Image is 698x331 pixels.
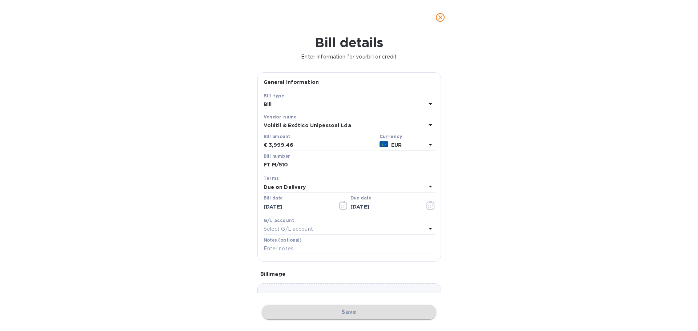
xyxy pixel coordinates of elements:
input: Enter bill number [264,160,435,170]
b: Volátil & Exótico Unipessoal Lda [264,122,351,128]
b: Vendor name [264,114,297,120]
label: Bill date [264,196,283,201]
b: Bill [264,101,272,107]
p: Enter information for your bill or credit [6,53,692,61]
input: € Enter bill amount [269,140,377,151]
input: Enter notes [264,243,435,254]
h1: Bill details [6,35,692,50]
p: Bill image [260,270,438,278]
b: G/L account [264,218,294,223]
div: € [264,140,269,151]
b: Bill type [264,93,285,98]
b: EUR [391,142,402,148]
b: Currency [380,134,402,139]
label: Bill number [264,154,290,158]
label: Due date [350,196,371,201]
p: Select G/L account [264,225,313,233]
b: Due on Delivery [264,184,306,190]
b: General information [264,79,319,85]
input: Select date [264,201,332,212]
label: Bill amount [264,134,290,139]
input: Due date [350,201,419,212]
b: Terms [264,175,279,181]
button: close [432,9,449,26]
label: Notes (optional) [264,238,302,242]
